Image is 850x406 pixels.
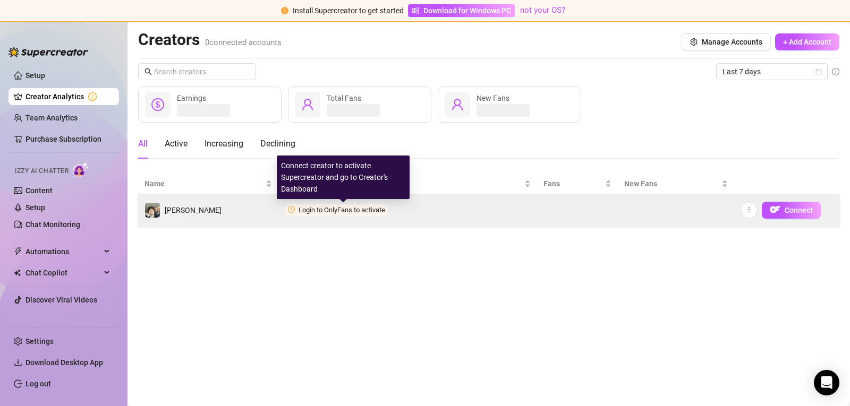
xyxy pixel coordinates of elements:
[775,33,839,50] button: + Add Account
[73,162,89,177] img: AI Chatter
[205,137,243,150] div: Increasing
[815,68,822,75] span: calendar
[722,64,821,80] span: Last 7 days
[154,66,241,77] input: Search creators
[138,137,148,150] div: All
[762,202,821,219] button: OFConnect
[25,88,110,105] a: Creator Analytics exclamation-circle
[288,206,295,213] span: clock-circle
[151,98,164,111] span: dollar-circle
[138,30,282,50] h2: Creators
[624,178,719,189] span: New Fans
[25,71,45,80] a: Setup
[8,47,88,57] img: logo-BBDzfeDw.svg
[144,68,152,75] span: search
[423,5,511,16] span: Download for Windows PC
[814,370,839,395] div: Open Intercom Messenger
[783,38,831,46] span: + Add Account
[301,98,314,111] span: user
[690,38,698,46] span: setting
[260,137,295,150] div: Declining
[785,206,813,214] span: Connect
[293,6,404,15] span: Install Supercreator to get started
[25,186,53,195] a: Content
[25,358,103,367] span: Download Desktop App
[25,296,97,304] a: Discover Viral Videos
[145,203,160,218] img: Tony
[165,137,188,150] div: Active
[702,38,762,46] span: Manage Accounts
[327,94,361,102] span: Total Fans
[205,38,282,47] span: 0 connected accounts
[14,269,21,277] img: Chat Copilot
[770,204,780,215] img: OF
[144,178,263,189] span: Name
[745,206,753,213] span: more
[299,206,385,214] span: Login to OnlyFans to activate
[543,178,603,189] span: Fans
[477,94,509,102] span: New Fans
[682,33,771,50] button: Manage Accounts
[537,174,618,194] th: Fans
[25,379,51,388] a: Log out
[277,156,410,199] div: Connect creator to activate Supercreator and go to Creator's Dashboard
[832,68,839,75] span: info-circle
[138,174,278,194] th: Name
[451,98,464,111] span: user
[177,94,206,102] span: Earnings
[520,5,565,15] a: not your OS?
[408,4,515,17] a: Download for Windows PC
[281,7,288,14] span: exclamation-circle
[165,206,222,214] span: [PERSON_NAME]
[14,358,22,367] span: download
[412,7,419,14] span: windows
[25,203,45,212] a: Setup
[25,135,101,143] a: Purchase Subscription
[25,220,80,229] a: Chat Monitoring
[15,166,69,176] span: Izzy AI Chatter
[618,174,734,194] th: New Fans
[25,337,54,345] a: Settings
[14,247,22,256] span: thunderbolt
[25,114,78,122] a: Team Analytics
[25,264,101,281] span: Chat Copilot
[25,243,101,260] span: Automations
